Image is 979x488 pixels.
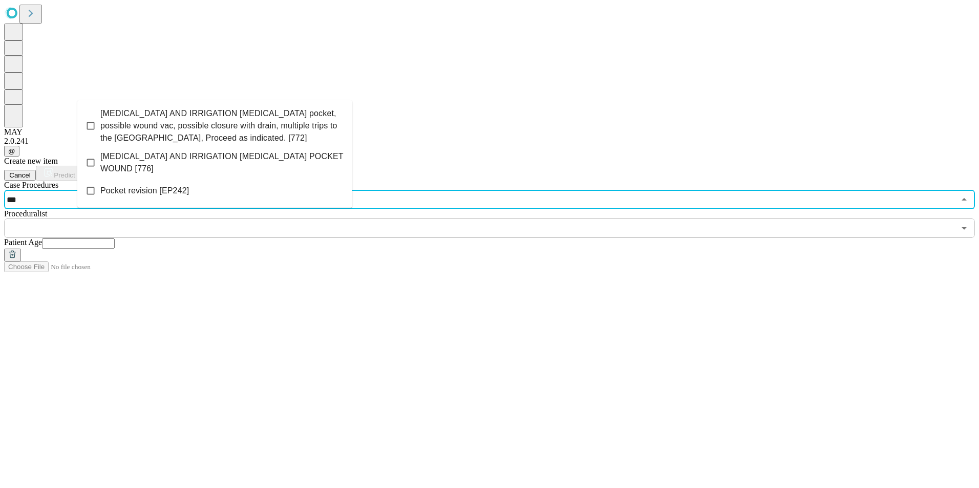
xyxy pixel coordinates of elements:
[957,221,971,235] button: Open
[100,107,344,144] span: [MEDICAL_DATA] AND IRRIGATION [MEDICAL_DATA] pocket, possible wound vac, possible closure with dr...
[36,166,83,181] button: Predict
[4,170,36,181] button: Cancel
[9,171,31,179] span: Cancel
[4,127,975,137] div: MAY
[957,192,971,207] button: Close
[4,146,19,157] button: @
[4,209,47,218] span: Proceduralist
[4,157,58,165] span: Create new item
[4,238,42,247] span: Patient Age
[54,171,75,179] span: Predict
[4,181,58,189] span: Scheduled Procedure
[100,150,344,175] span: [MEDICAL_DATA] AND IRRIGATION [MEDICAL_DATA] POCKET WOUND [776]
[100,185,189,197] span: Pocket revision [EP242]
[4,137,975,146] div: 2.0.241
[8,147,15,155] span: @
